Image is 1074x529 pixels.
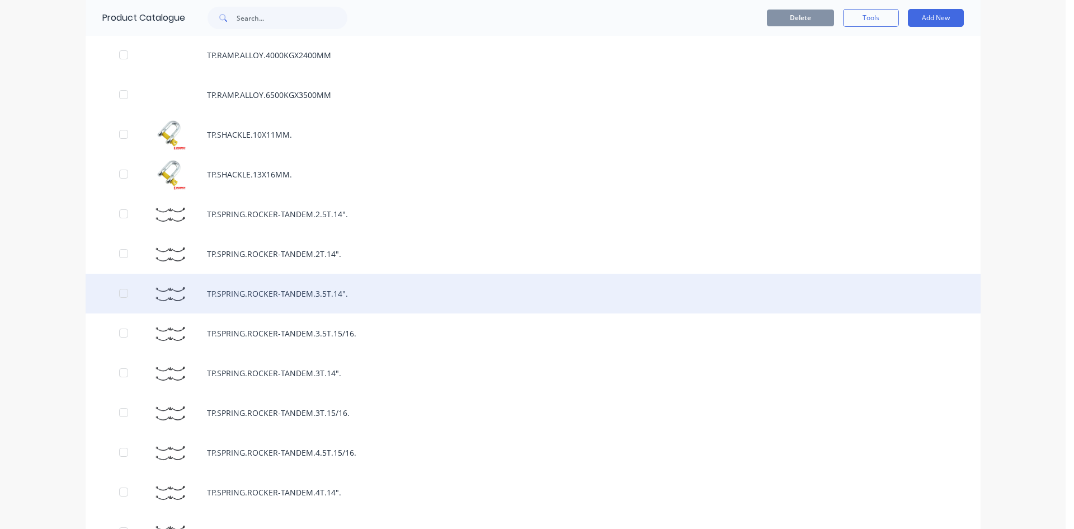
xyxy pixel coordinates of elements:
[86,313,981,353] div: TP.SPRING.ROCKER-TANDEM.3.5T.15/16.TP.SPRING.ROCKER-TANDEM.3.5T.15/16.
[908,9,964,27] button: Add New
[86,155,981,194] div: TP.SHACKLE.13X16MM.TP.SHACKLE.13X16MM.
[86,472,981,512] div: TP.SPRING.ROCKER-TANDEM.4T.14".TP.SPRING.ROCKER-TANDEM.4T.14".
[86,353,981,393] div: TP.SPRING.ROCKER-TANDEM.3T.14".TP.SPRING.ROCKER-TANDEM.3T.14".
[86,234,981,274] div: TP.SPRING.ROCKER-TANDEM.2T.14".TP.SPRING.ROCKER-TANDEM.2T.14".
[86,194,981,234] div: TP.SPRING.ROCKER-TANDEM.2.5T.14".TP.SPRING.ROCKER-TANDEM.2.5T.14".
[843,9,899,27] button: Tools
[86,115,981,155] div: TP.SHACKLE.10X11MM.TP.SHACKLE.10X11MM.
[86,35,981,75] div: TP.RAMP.ALLOY.4000KGX2400MM
[767,10,834,26] button: Delete
[237,7,347,29] input: Search...
[86,274,981,313] div: TP.SPRING.ROCKER-TANDEM.3.5T.14".TP.SPRING.ROCKER-TANDEM.3.5T.14".
[86,433,981,472] div: TP.SPRING.ROCKER-TANDEM.4.5T.15/16.TP.SPRING.ROCKER-TANDEM.4.5T.15/16.
[86,75,981,115] div: TP.RAMP.ALLOY.6500KGX3500MM
[86,393,981,433] div: TP.SPRING.ROCKER-TANDEM.3T.15/16.TP.SPRING.ROCKER-TANDEM.3T.15/16.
